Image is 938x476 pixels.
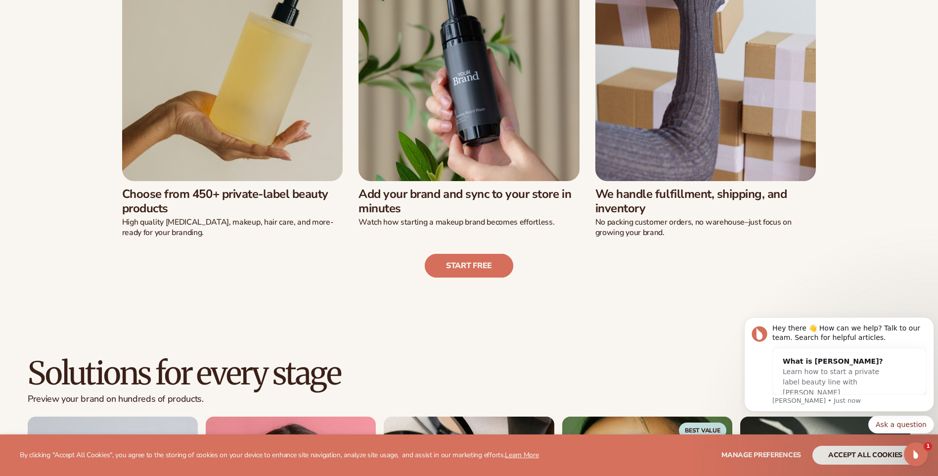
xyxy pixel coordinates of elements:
[595,217,816,238] p: No packing customer orders, no warehouse–just focus on growing your brand.
[122,187,343,216] h3: Choose from 450+ private-label beauty products
[28,357,341,390] h2: Solutions for every stage
[358,217,580,228] p: Watch how starting a makeup brand becomes effortless.
[721,450,801,460] span: Manage preferences
[740,305,938,471] iframe: Intercom notifications message
[595,187,816,216] h3: We handle fulfillment, shipping, and inventory
[28,394,341,405] p: Preview your brand on hundreds of products.
[904,442,928,466] iframe: Intercom live chat
[358,187,580,216] h3: Add your brand and sync to your store in minutes
[122,217,343,238] p: High quality [MEDICAL_DATA], makeup, hair care, and more-ready for your branding.
[425,254,513,278] a: Start free
[679,423,726,438] span: Best Value
[20,451,539,460] p: By clicking "Accept All Cookies", you agree to the storing of cookies on your device to enhance s...
[924,442,932,450] span: 1
[721,446,801,465] button: Manage preferences
[505,450,538,460] a: Learn More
